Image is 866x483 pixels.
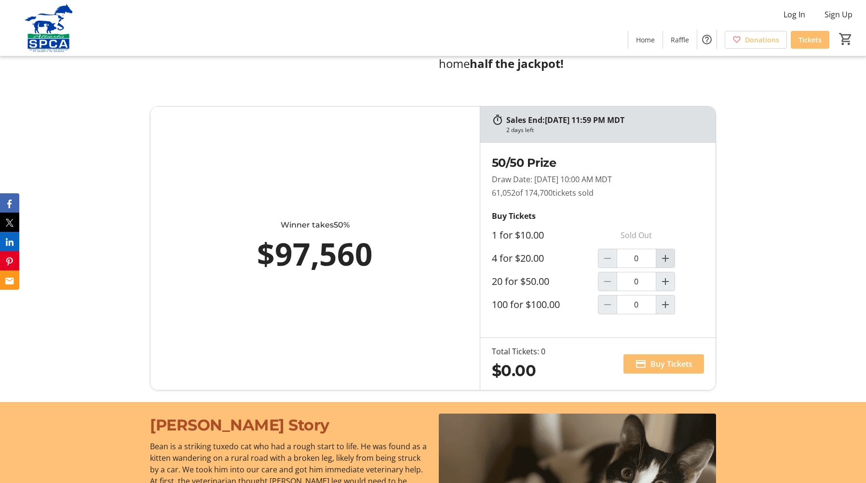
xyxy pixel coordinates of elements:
button: Log In [776,7,813,22]
strong: half the jackpot! [470,55,564,71]
a: Raffle [663,31,697,49]
div: 2 days left [506,126,534,134]
label: 100 for $100.00 [492,299,560,310]
span: Buy Tickets [650,358,692,370]
h2: 50/50 Prize [492,154,704,172]
img: Alberta SPCA's Logo [6,4,92,52]
button: Sign Up [817,7,860,22]
button: Increment by one [656,249,675,268]
span: Sales End: [506,115,545,125]
a: Donations [725,31,787,49]
button: Increment by one [656,295,675,314]
p: Draw Date: [DATE] 10:00 AM MDT [492,174,704,185]
span: of 174,700 [515,188,553,198]
button: Help [697,30,717,49]
span: [DATE] 11:59 PM MDT [545,115,624,125]
button: Increment by one [656,272,675,291]
span: Raffle [671,35,689,45]
strong: Buy Tickets [492,211,536,221]
a: Home [628,31,663,49]
span: Home [636,35,655,45]
span: [PERSON_NAME] Story [150,416,329,434]
div: $97,560 [193,231,437,277]
div: $0.00 [492,359,545,382]
p: 61,052 tickets sold [492,187,704,199]
div: Winner takes [193,219,437,231]
span: Log In [784,9,805,20]
span: 50% [334,220,350,229]
span: Donations [745,35,779,45]
span: Sign Up [825,9,852,20]
a: Tickets [791,31,829,49]
div: Total Tickets: 0 [492,346,545,357]
button: Cart [837,30,854,48]
label: 4 for $20.00 [492,253,544,264]
label: 1 for $10.00 [492,229,544,241]
span: Tickets [798,35,822,45]
button: Buy Tickets [623,354,704,374]
label: 20 for $50.00 [492,276,549,287]
p: Sold Out [598,226,675,245]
